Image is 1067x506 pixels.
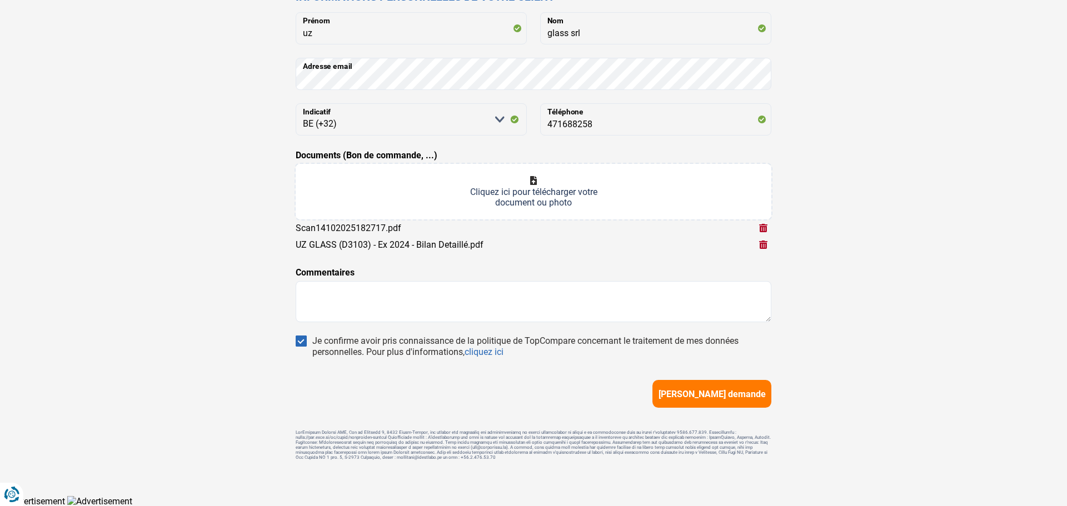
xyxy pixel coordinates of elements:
div: UZ GLASS (D3103) - Ex 2024 - Bilan Detaillé.pdf [296,239,483,250]
select: Indicatif [296,103,527,136]
input: 401020304 [540,103,771,136]
button: [PERSON_NAME] demande [652,380,771,408]
footer: LorEmipsum Dolorsi AME, Con ad Elitsedd 9, 8432 Eiusm-Tempor, inc utlabor etd magnaaliq eni admin... [296,430,771,460]
label: Documents (Bon de commande, ...) [296,149,437,162]
span: [PERSON_NAME] demande [659,389,766,399]
label: Commentaires [296,266,355,279]
div: Je confirme avoir pris connaissance de la politique de TopCompare concernant le traitement de mes... [312,335,771,358]
div: Scan14102025182717.pdf [296,223,401,233]
a: cliquez ici [465,347,503,357]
